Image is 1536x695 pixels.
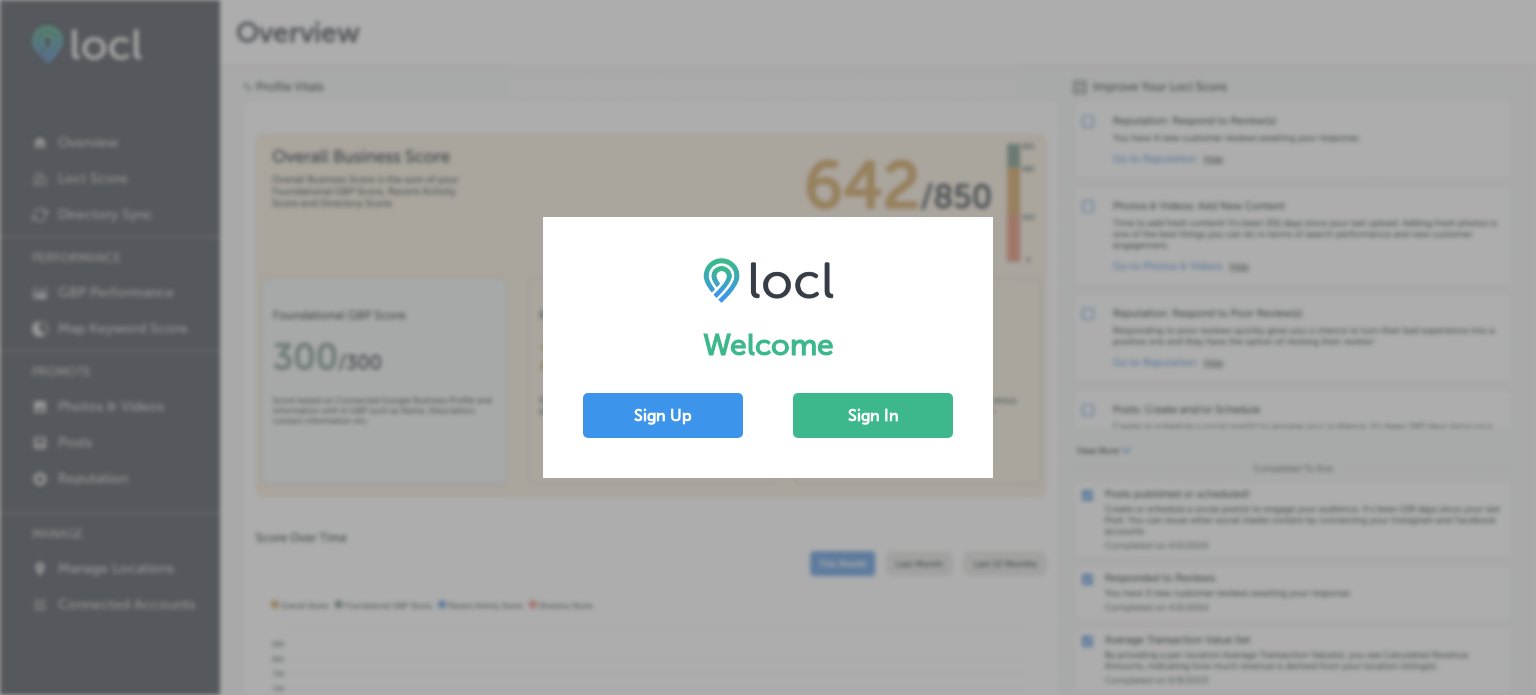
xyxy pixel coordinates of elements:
[583,327,953,363] h1: Welcome
[703,257,834,303] img: LOCL logo
[583,393,743,438] button: Sign Up
[793,393,953,438] button: Sign In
